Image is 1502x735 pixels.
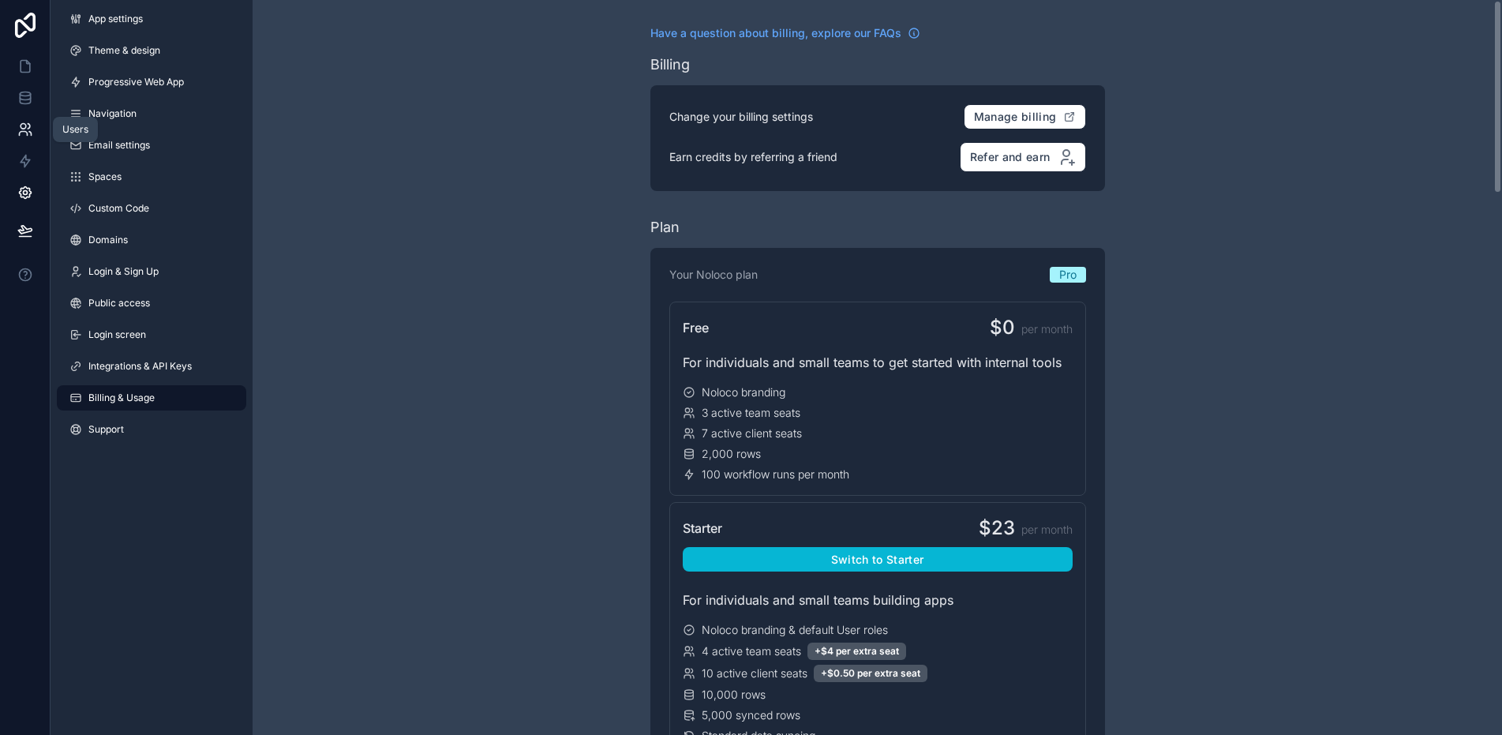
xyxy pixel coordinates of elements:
[57,322,246,347] a: Login screen
[88,297,150,309] span: Public access
[1021,321,1073,337] span: per month
[669,149,837,165] p: Earn credits by referring a friend
[57,6,246,32] a: App settings
[88,360,192,373] span: Integrations & API Keys
[57,385,246,411] a: Billing & Usage
[88,13,143,25] span: App settings
[702,446,761,462] span: 2,000 rows
[807,643,906,660] div: +$4 per extra seat
[990,315,1015,340] span: $0
[669,267,758,283] p: Your Noloco plan
[1059,267,1077,283] span: Pro
[88,328,146,341] span: Login screen
[650,54,690,76] div: Billing
[88,234,128,246] span: Domains
[88,171,122,183] span: Spaces
[57,291,246,316] a: Public access
[669,109,813,125] p: Change your billing settings
[964,104,1086,129] button: Manage billing
[88,76,184,88] span: Progressive Web App
[57,227,246,253] a: Domains
[702,405,800,421] span: 3 active team seats
[57,164,246,189] a: Spaces
[88,44,160,57] span: Theme & design
[683,353,1073,372] div: For individuals and small teams to get started with internal tools
[57,196,246,221] a: Custom Code
[57,354,246,379] a: Integrations & API Keys
[702,384,785,400] span: Noloco branding
[650,25,920,41] a: Have a question about billing, explore our FAQs
[683,519,722,538] span: Starter
[57,417,246,442] a: Support
[702,687,766,703] span: 10,000 rows
[702,707,800,723] span: 5,000 synced rows
[88,202,149,215] span: Custom Code
[683,547,1073,572] button: Switch to Starter
[683,318,709,337] span: Free
[650,25,901,41] span: Have a question about billing, explore our FAQs
[702,666,807,681] span: 10 active client seats
[57,259,246,284] a: Login & Sign Up
[702,643,801,659] span: 4 active team seats
[88,423,124,436] span: Support
[970,150,1051,164] span: Refer and earn
[62,123,88,136] div: Users
[702,426,802,441] span: 7 active client seats
[88,392,155,404] span: Billing & Usage
[702,467,849,482] span: 100 workflow runs per month
[1021,522,1073,538] span: per month
[57,101,246,126] a: Navigation
[960,142,1086,172] button: Refer and earn
[814,665,927,682] div: +$0.50 per extra seat
[683,591,1073,609] div: For individuals and small teams building apps
[702,622,888,638] span: Noloco branding & default User roles
[88,139,150,152] span: Email settings
[57,38,246,63] a: Theme & design
[88,107,137,120] span: Navigation
[650,216,680,238] div: Plan
[979,516,1015,541] span: $23
[974,110,1057,124] span: Manage billing
[57,133,246,158] a: Email settings
[57,69,246,95] a: Progressive Web App
[88,265,159,278] span: Login & Sign Up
